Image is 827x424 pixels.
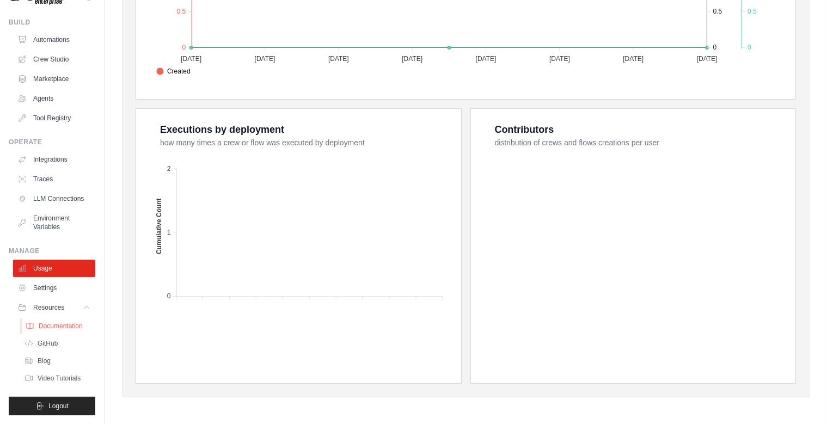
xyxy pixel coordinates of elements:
[167,229,171,236] tspan: 1
[9,138,95,146] div: Operate
[13,70,95,88] a: Marketplace
[20,371,95,386] a: Video Tutorials
[21,318,96,334] a: Documentation
[13,31,95,48] a: Automations
[9,18,95,27] div: Build
[748,8,757,15] tspan: 0.5
[167,164,171,172] tspan: 2
[13,109,95,127] a: Tool Registry
[748,44,751,51] tspan: 0
[176,8,186,15] tspan: 0.5
[623,54,644,62] tspan: [DATE]
[38,357,51,365] span: Blog
[156,66,191,76] span: Created
[13,90,95,107] a: Agents
[13,210,95,236] a: Environment Variables
[33,303,64,312] span: Resources
[255,54,275,62] tspan: [DATE]
[713,44,717,51] tspan: 0
[9,247,95,255] div: Manage
[155,198,163,254] text: Cumulative Count
[160,137,448,148] dt: how many times a crew or flow was executed by deployment
[39,322,83,330] span: Documentation
[182,44,186,51] tspan: 0
[13,170,95,188] a: Traces
[495,122,554,137] div: Contributors
[328,54,349,62] tspan: [DATE]
[13,279,95,297] a: Settings
[13,51,95,68] a: Crew Studio
[495,137,783,148] dt: distribution of crews and flows creations per user
[402,54,422,62] tspan: [DATE]
[160,122,284,137] div: Executions by deployment
[20,336,95,351] a: GitHub
[13,299,95,316] button: Resources
[167,292,171,300] tspan: 0
[9,397,95,415] button: Logout
[713,8,722,15] tspan: 0.5
[38,339,58,348] span: GitHub
[13,190,95,207] a: LLM Connections
[38,374,81,383] span: Video Tutorials
[48,402,69,410] span: Logout
[20,353,95,368] a: Blog
[697,54,718,62] tspan: [DATE]
[181,54,201,62] tspan: [DATE]
[13,260,95,277] a: Usage
[476,54,497,62] tspan: [DATE]
[549,54,570,62] tspan: [DATE]
[13,151,95,168] a: Integrations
